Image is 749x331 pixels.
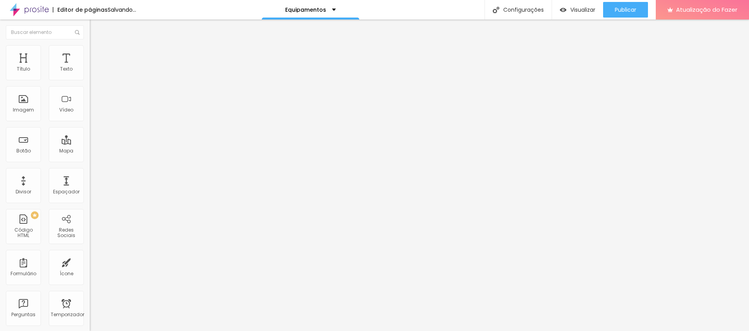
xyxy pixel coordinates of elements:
[552,2,603,18] button: Visualizar
[6,25,84,39] input: Buscar elemento
[17,65,30,72] font: Título
[75,30,80,35] img: Ícone
[603,2,648,18] button: Publicar
[57,227,75,239] font: Redes Sociais
[503,6,544,14] font: Configurações
[14,227,33,239] font: Código HTML
[53,188,80,195] font: Espaçador
[57,6,108,14] font: Editor de páginas
[60,65,73,72] font: Texto
[560,7,566,13] img: view-1.svg
[16,188,31,195] font: Divisor
[493,7,499,13] img: Ícone
[59,106,73,113] font: Vídeo
[108,7,136,12] div: Salvando...
[11,311,35,318] font: Perguntas
[59,147,73,154] font: Mapa
[90,19,749,331] iframe: Editor
[51,311,84,318] font: Temporizador
[11,270,36,277] font: Formulário
[16,147,31,154] font: Botão
[615,6,636,14] font: Publicar
[13,106,34,113] font: Imagem
[285,6,326,14] font: Equipamentos
[676,5,737,14] font: Atualização do Fazer
[60,270,73,277] font: Ícone
[570,6,595,14] font: Visualizar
